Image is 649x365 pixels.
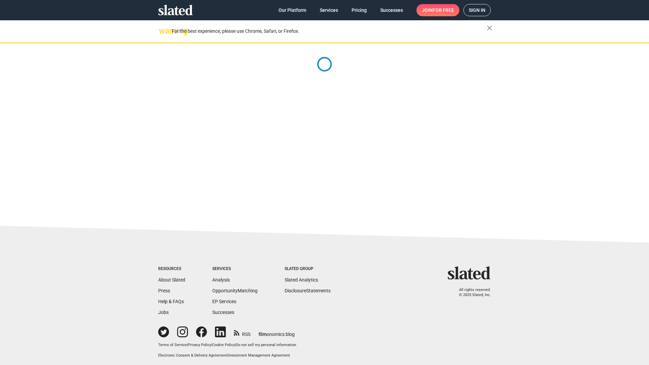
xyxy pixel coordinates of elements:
[212,277,230,283] a: Analysis
[158,310,169,315] a: Jobs
[416,4,459,16] a: Joinfor free
[452,288,491,297] p: All rights reserved. © 2025 Slated, Inc.
[172,27,487,36] div: For the best experience, please use Chrome, Safari, or Firefox.
[227,353,228,358] span: |
[346,4,372,16] a: Pricing
[259,332,267,337] span: film
[212,288,258,293] a: OpportunityMatching
[228,353,290,358] a: Investment Management Agreement
[352,4,367,16] span: Pricing
[469,4,485,16] span: Sign in
[158,353,227,358] a: Electronic Consent & Delivery Agreement
[212,266,258,272] div: Services
[314,4,343,16] a: Services
[259,326,295,338] a: filmonomics blog
[158,343,187,347] a: Terms of Service
[320,4,338,16] span: Services
[375,4,408,16] a: Successes
[463,4,491,16] a: Sign in
[279,4,306,16] span: Our Platform
[188,343,211,347] a: Privacy Policy
[422,4,454,16] span: Join
[159,27,167,35] mat-icon: warning
[187,343,188,347] span: |
[212,310,234,315] a: Successes
[235,343,236,347] span: |
[158,266,185,272] div: Resources
[158,277,185,283] a: About Slated
[212,299,236,304] a: EP Services
[285,277,318,283] a: Slated Analytics
[285,266,331,272] div: Slated Group
[212,343,235,347] a: Cookie Policy
[158,288,170,293] a: Press
[485,24,494,32] mat-icon: close
[158,299,184,304] a: Help & FAQs
[285,288,331,293] a: DisclosureStatements
[380,4,403,16] span: Successes
[234,327,250,338] a: RSS
[433,4,454,16] span: for free
[273,4,312,16] a: Our Platform
[236,343,296,348] button: Do not sell my personal information
[211,343,212,347] span: |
